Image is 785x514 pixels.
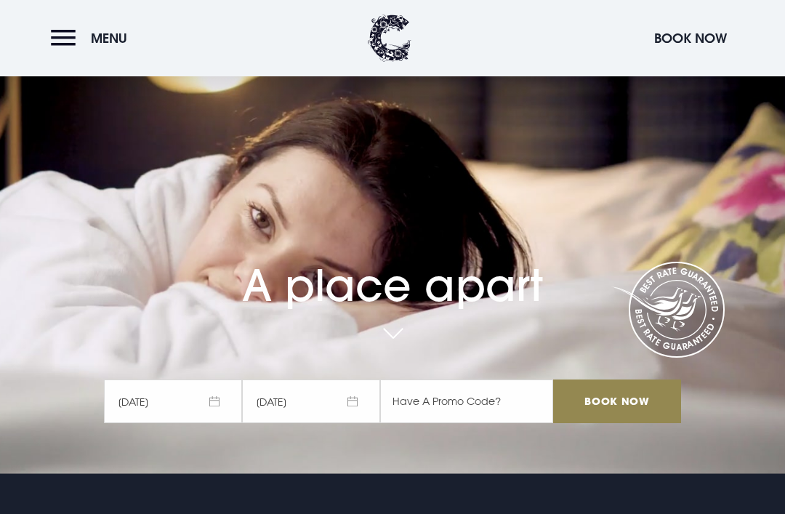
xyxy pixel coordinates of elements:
[91,30,127,47] span: Menu
[380,380,553,423] input: Have A Promo Code?
[51,23,134,54] button: Menu
[104,228,681,311] h1: A place apart
[242,380,380,423] span: [DATE]
[553,380,681,423] input: Book Now
[647,23,734,54] button: Book Now
[104,380,242,423] span: [DATE]
[368,15,411,62] img: Clandeboye Lodge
